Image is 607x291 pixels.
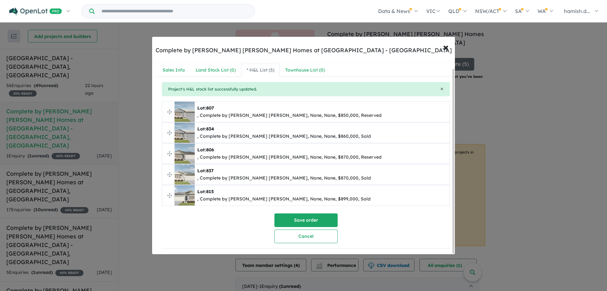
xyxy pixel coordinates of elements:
[564,8,590,14] span: hamish.d...
[274,213,338,227] button: Save order
[197,189,214,194] b: Lot:
[9,8,62,16] img: Openlot PRO Logo White
[167,110,172,114] img: drag.svg
[197,105,214,111] b: Lot:
[197,195,371,203] div: , Complete by [PERSON_NAME] [PERSON_NAME], None, None, $899,000, Sold
[274,230,338,243] button: Cancel
[197,147,214,153] b: Lot:
[167,172,172,177] img: drag.svg
[175,102,195,122] img: Complete%20by%20McDonald%20Jones%20Homes%20at%20Vineyard%20Grove%20-%20Cessnock%20%20-%20Lot%2080...
[443,40,449,54] span: ×
[167,193,172,198] img: drag.svg
[206,126,214,132] span: 834
[247,66,274,74] div: * H&L List ( 5 )
[440,86,444,92] button: Close
[197,168,214,174] b: Lot:
[197,174,371,182] div: , Complete by [PERSON_NAME] [PERSON_NAME], None, None, $870,000, Sold
[196,66,236,74] div: Land Stock List ( 0 )
[206,189,214,194] span: 815
[175,164,195,185] img: Complete%20by%20McDonald%20Jones%20Homes%20at%20Vineyard%20Grove%20-%20Cessnock%20%20-%20Lot%2083...
[96,4,254,18] input: Try estate name, suburb, builder or developer
[175,143,195,164] img: Complete%20by%20McDonald%20Jones%20Homes%20at%20Vineyard%20Grove%20-%20Cessnock%20%20-%20Lot%2080...
[167,151,172,156] img: drag.svg
[167,130,172,135] img: drag.svg
[206,147,214,153] span: 806
[175,123,195,143] img: Complete%20by%20McDonald%20Jones%20Homes%20at%20Vineyard%20Grove%20-%20Cessnock%20%20-%20Lot%2083...
[156,46,452,54] div: Complete by [PERSON_NAME] [PERSON_NAME] Homes at [GEOGRAPHIC_DATA] - [GEOGRAPHIC_DATA]
[206,168,214,174] span: 837
[175,185,195,206] img: Complete%20by%20McDonald%20Jones%20Homes%20at%20Vineyard%20Grove%20-%20Cessnock%20%20-%20Lot%2081...
[197,112,382,119] div: , Complete by [PERSON_NAME] [PERSON_NAME], None, None, $850,000, Reserved
[197,126,214,132] b: Lot:
[440,85,444,92] span: ×
[206,105,214,111] span: 807
[162,66,185,74] div: Sales Info
[162,82,450,97] div: Project's H&L stock list successfully updated.
[285,66,325,74] div: Townhouse List ( 0 )
[197,154,382,161] div: , Complete by [PERSON_NAME] [PERSON_NAME], None, None, $870,000, Reserved
[197,133,371,140] div: , Complete by [PERSON_NAME] [PERSON_NAME], None, None, $860,000, Sold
